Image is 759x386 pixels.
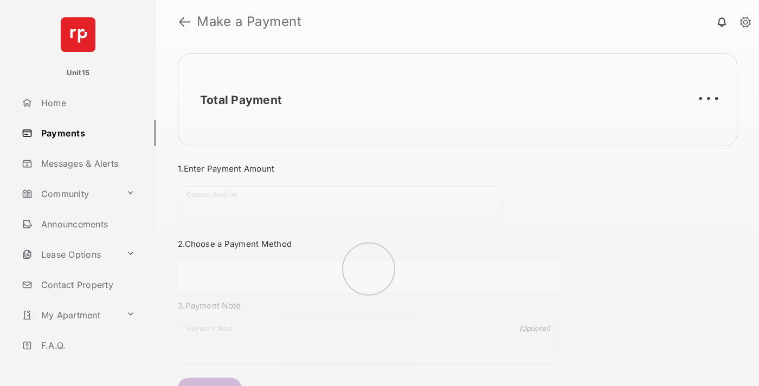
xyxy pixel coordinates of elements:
a: F.A.Q. [17,332,156,358]
a: Messages & Alerts [17,151,156,176]
h2: Total Payment [200,93,282,107]
a: Payments [17,120,156,146]
img: svg+xml;base64,PHN2ZyB4bWxucz0iaHR0cDovL3d3dy53My5vcmcvMjAwMC9zdmciIHdpZHRoPSI2NCIgaGVpZ2h0PSI2NC... [61,17,95,52]
h3: 1. Enter Payment Amount [178,163,559,174]
a: My Apartment [17,302,122,328]
h3: 2. Choose a Payment Method [178,239,559,249]
a: Contact Property [17,272,156,298]
p: Unit15 [67,68,90,78]
a: Announcements [17,211,156,237]
a: Home [17,90,156,116]
a: Community [17,181,122,207]
strong: Make a Payment [197,15,301,28]
h3: 3. Payment Note [178,300,559,311]
a: Lease Options [17,241,122,267]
